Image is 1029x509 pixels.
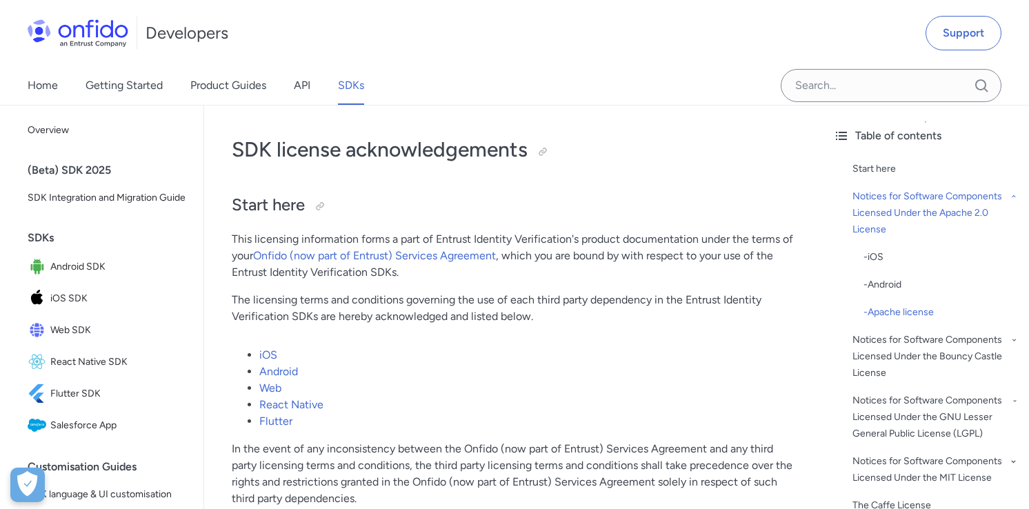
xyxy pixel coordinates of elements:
[50,352,187,372] span: React Native SDK
[863,277,1018,293] div: - Android
[863,249,1018,266] div: - iOS
[28,190,187,206] span: SDK Integration and Migration Guide
[852,392,1018,442] a: Notices for Software Components Licensed Under the GNU Lesser General Public License (LGPL)
[22,283,192,314] a: IconiOS SDKiOS SDK
[232,231,795,281] p: This licensing information forms a part of Entrust Identity Verification's product documentation ...
[22,117,192,144] a: Overview
[50,384,187,403] span: Flutter SDK
[232,136,795,163] h1: SDK license acknowledgements
[22,410,192,441] a: IconSalesforce AppSalesforce App
[22,481,192,508] a: SDK language & UI customisation
[28,66,58,105] a: Home
[926,16,1001,50] a: Support
[50,416,187,435] span: Salesforce App
[28,289,50,308] img: IconiOS SDK
[22,184,192,212] a: SDK Integration and Migration Guide
[259,348,277,361] a: iOS
[253,249,496,262] a: Onfido (now part of Entrust) Services Agreement
[28,224,198,252] div: SDKs
[50,289,187,308] span: iOS SDK
[852,161,1018,177] a: Start here
[232,441,795,507] p: In the event of any inconsistency between the Onfido (now part of Entrust) Services Agreement and...
[22,379,192,409] a: IconFlutter SDKFlutter SDK
[50,257,187,277] span: Android SDK
[294,66,310,105] a: API
[86,66,163,105] a: Getting Started
[10,468,45,502] button: Open Preferences
[28,122,187,139] span: Overview
[28,157,198,184] div: (Beta) SDK 2025
[28,486,187,503] span: SDK language & UI customisation
[863,249,1018,266] a: -iOS
[781,69,1001,102] input: Onfido search input field
[232,292,795,325] p: The licensing terms and conditions governing the use of each third party dependency in the Entrus...
[28,384,50,403] img: IconFlutter SDK
[833,128,1018,144] div: Table of contents
[259,381,281,395] a: Web
[22,347,192,377] a: IconReact Native SDKReact Native SDK
[863,277,1018,293] a: -Android
[338,66,364,105] a: SDKs
[259,415,292,428] a: Flutter
[852,332,1018,381] a: Notices for Software Components Licensed Under the Bouncy Castle License
[28,321,50,340] img: IconWeb SDK
[232,194,795,217] h2: Start here
[28,19,128,47] img: Onfido Logo
[22,315,192,346] a: IconWeb SDKWeb SDK
[259,365,298,378] a: Android
[852,453,1018,486] a: Notices for Software Components Licensed Under the MIT License
[146,22,228,44] h1: Developers
[50,321,187,340] span: Web SDK
[863,304,1018,321] div: - Apache license
[28,352,50,372] img: IconReact Native SDK
[28,453,198,481] div: Customisation Guides
[22,252,192,282] a: IconAndroid SDKAndroid SDK
[28,257,50,277] img: IconAndroid SDK
[863,304,1018,321] a: -Apache license
[28,416,50,435] img: IconSalesforce App
[852,188,1018,238] a: Notices for Software Components Licensed Under the Apache 2.0 License
[259,398,323,411] a: React Native
[190,66,266,105] a: Product Guides
[10,468,45,502] div: Cookie Preferences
